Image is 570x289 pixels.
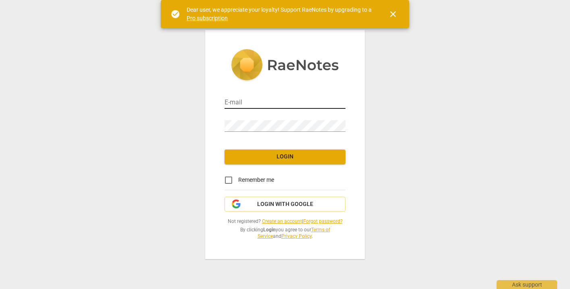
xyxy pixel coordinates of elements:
[231,153,339,161] span: Login
[281,233,312,239] a: Privacy Policy
[497,280,557,289] div: Ask support
[187,6,374,22] div: Dear user, we appreciate your loyalty! Support RaeNotes by upgrading to a
[257,200,313,208] span: Login with Google
[303,218,343,224] a: Forgot password?
[262,218,302,224] a: Create an account
[225,218,345,225] span: Not registered? |
[225,197,345,212] button: Login with Google
[383,4,403,24] button: Close
[231,49,339,82] img: 5ac2273c67554f335776073100b6d88f.svg
[187,15,228,21] a: Pro subscription
[225,150,345,164] button: Login
[238,176,274,184] span: Remember me
[388,9,398,19] span: close
[258,227,330,239] a: Terms of Service
[225,227,345,240] span: By clicking you agree to our and .
[263,227,276,233] b: Login
[171,9,180,19] span: check_circle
